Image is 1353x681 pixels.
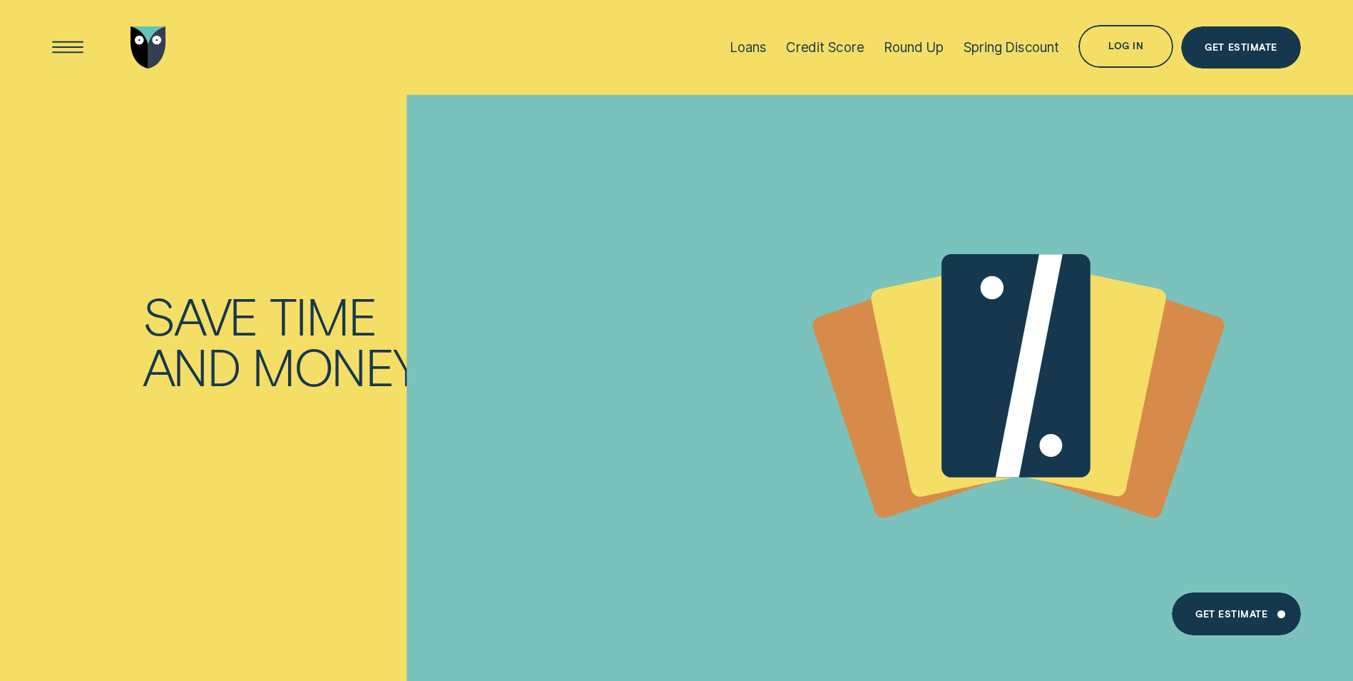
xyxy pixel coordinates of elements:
div: Loans [730,39,766,56]
a: Get Estimate [1181,26,1301,69]
img: Wisr [131,26,166,69]
a: Get Estimate [1172,592,1301,635]
div: Credit Score [786,39,864,56]
button: Log in [1078,25,1173,68]
button: Open Menu [46,26,89,69]
h2: Save time and money [135,290,677,391]
div: Save time and money [143,290,669,391]
div: Spring Discount [964,39,1059,56]
div: Round Up [884,39,944,56]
